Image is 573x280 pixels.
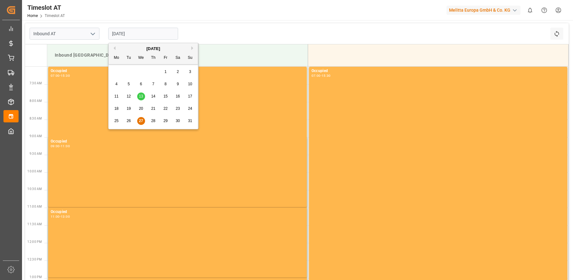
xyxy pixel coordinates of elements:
span: 9:30 AM [30,152,42,155]
div: [DATE] [109,46,198,52]
div: Choose Sunday, August 24th, 2025 [186,105,194,113]
input: Type to search/select [30,28,99,40]
div: 09:00 [51,145,60,148]
div: 11:00 [51,215,60,218]
span: 8:00 AM [30,99,42,103]
div: Choose Saturday, August 30th, 2025 [174,117,182,125]
span: 11 [114,94,118,98]
span: 26 [126,119,131,123]
span: 22 [163,106,167,111]
div: Choose Thursday, August 7th, 2025 [149,80,157,88]
button: Help Center [537,3,551,17]
div: Choose Saturday, August 2nd, 2025 [174,68,182,76]
div: Choose Thursday, August 28th, 2025 [149,117,157,125]
span: 30 [176,119,180,123]
div: Choose Saturday, August 9th, 2025 [174,80,182,88]
div: Choose Friday, August 1st, 2025 [162,68,170,76]
div: Melitta Europa GmbH & Co. KG [447,6,520,15]
span: 19 [126,106,131,111]
div: Choose Thursday, August 14th, 2025 [149,92,157,100]
span: 23 [176,106,180,111]
span: 8:30 AM [30,117,42,120]
div: Choose Monday, August 18th, 2025 [113,105,121,113]
div: Choose Sunday, August 31st, 2025 [186,117,194,125]
button: show 0 new notifications [523,3,537,17]
button: Previous Month [112,46,115,50]
div: Choose Tuesday, August 26th, 2025 [125,117,133,125]
span: 14 [151,94,155,98]
div: Choose Thursday, August 21st, 2025 [149,105,157,113]
div: Choose Wednesday, August 13th, 2025 [137,92,145,100]
div: Mo [113,54,121,62]
span: 1:00 PM [30,275,42,279]
span: 8 [165,82,167,86]
span: 1 [165,70,167,74]
span: 4 [115,82,118,86]
div: Su [186,54,194,62]
span: 2 [177,70,179,74]
div: Choose Saturday, August 23rd, 2025 [174,105,182,113]
div: Choose Wednesday, August 20th, 2025 [137,105,145,113]
span: 21 [151,106,155,111]
div: We [137,54,145,62]
div: Choose Saturday, August 16th, 2025 [174,92,182,100]
span: 31 [188,119,192,123]
div: Choose Tuesday, August 12th, 2025 [125,92,133,100]
div: 15:30 [61,74,70,77]
div: Choose Sunday, August 17th, 2025 [186,92,194,100]
span: 13 [139,94,143,98]
span: 12:00 PM [27,240,42,244]
span: 20 [139,106,143,111]
div: Choose Friday, August 29th, 2025 [162,117,170,125]
div: Choose Monday, August 25th, 2025 [113,117,121,125]
button: Next Month [191,46,195,50]
div: Choose Tuesday, August 5th, 2025 [125,80,133,88]
div: 07:00 [51,74,60,77]
span: 7:30 AM [30,81,42,85]
span: 10 [188,82,192,86]
div: month 2025-08 [110,66,196,127]
div: Choose Wednesday, August 27th, 2025 [137,117,145,125]
div: Occupied [51,68,304,74]
span: 5 [128,82,130,86]
div: 07:00 [312,74,321,77]
span: 10:00 AM [27,170,42,173]
span: 9 [177,82,179,86]
button: open menu [88,29,97,39]
span: 12:30 PM [27,258,42,261]
span: 3 [189,70,191,74]
div: Inbound [GEOGRAPHIC_DATA] [52,49,303,61]
div: - [60,215,61,218]
span: 17 [188,94,192,98]
span: 18 [114,106,118,111]
div: Occupied [312,68,565,74]
div: Choose Monday, August 11th, 2025 [113,92,121,100]
span: 15 [163,94,167,98]
span: 11:30 AM [27,222,42,226]
span: 12 [126,94,131,98]
div: 11:00 [61,145,70,148]
div: Tu [125,54,133,62]
span: 6 [140,82,142,86]
span: 25 [114,119,118,123]
div: Choose Wednesday, August 6th, 2025 [137,80,145,88]
div: Th [149,54,157,62]
div: Choose Sunday, August 3rd, 2025 [186,68,194,76]
div: Choose Tuesday, August 19th, 2025 [125,105,133,113]
div: - [60,145,61,148]
span: 24 [188,106,192,111]
div: Timeslot AT [27,3,65,12]
div: 13:00 [61,215,70,218]
span: 9:00 AM [30,134,42,138]
span: 27 [139,119,143,123]
span: 10:30 AM [27,187,42,191]
a: Home [27,14,38,18]
button: Melitta Europa GmbH & Co. KG [447,4,523,16]
div: Choose Sunday, August 10th, 2025 [186,80,194,88]
input: DD-MM-YYYY [108,28,178,40]
span: 11:00 AM [27,205,42,208]
span: 28 [151,119,155,123]
div: Occupied [51,209,304,215]
div: Choose Friday, August 8th, 2025 [162,80,170,88]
